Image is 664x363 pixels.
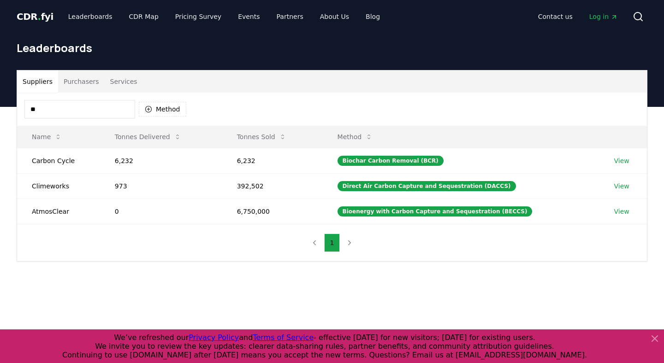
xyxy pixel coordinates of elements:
[100,199,222,224] td: 0
[24,128,69,146] button: Name
[338,156,444,166] div: Biochar Carbon Removal (BCR)
[139,102,186,117] button: Method
[38,11,41,22] span: .
[168,8,229,25] a: Pricing Survey
[17,11,53,22] span: CDR fyi
[222,148,323,173] td: 6,232
[17,199,100,224] td: AtmosClear
[105,70,143,93] button: Services
[338,206,533,217] div: Bioenergy with Carbon Capture and Sequestration (BECCS)
[330,128,380,146] button: Method
[17,41,647,55] h1: Leaderboards
[17,148,100,173] td: Carbon Cycle
[222,199,323,224] td: 6,750,000
[61,8,387,25] nav: Main
[100,148,222,173] td: 6,232
[531,8,625,25] nav: Main
[313,8,356,25] a: About Us
[614,181,629,191] a: View
[107,128,189,146] button: Tonnes Delivered
[17,10,53,23] a: CDR.fyi
[222,173,323,199] td: 392,502
[269,8,311,25] a: Partners
[17,173,100,199] td: Climeworks
[589,12,618,21] span: Log in
[614,207,629,216] a: View
[61,8,120,25] a: Leaderboards
[17,70,58,93] button: Suppliers
[614,156,629,165] a: View
[230,128,294,146] button: Tonnes Sold
[324,234,340,252] button: 1
[100,173,222,199] td: 973
[582,8,625,25] a: Log in
[338,181,516,191] div: Direct Air Carbon Capture and Sequestration (DACCS)
[358,8,387,25] a: Blog
[58,70,105,93] button: Purchasers
[531,8,580,25] a: Contact us
[122,8,166,25] a: CDR Map
[231,8,267,25] a: Events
